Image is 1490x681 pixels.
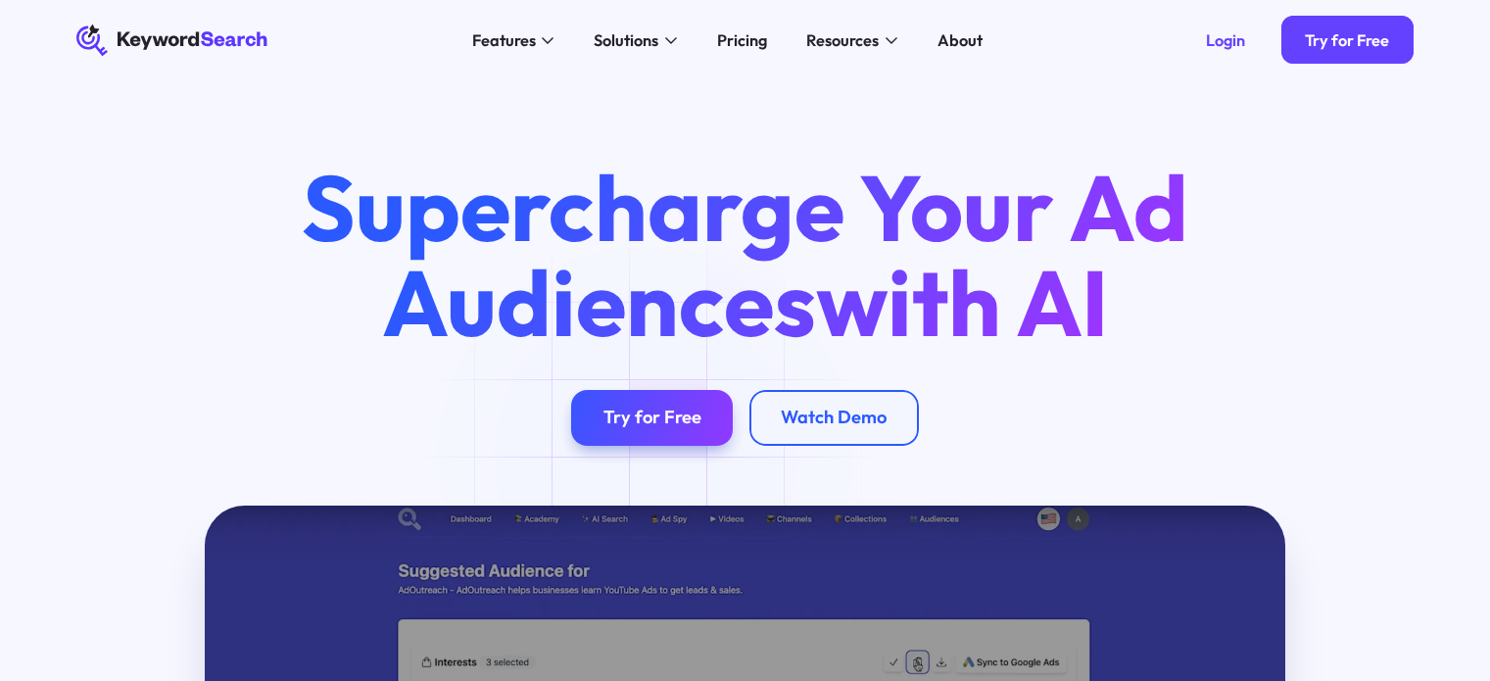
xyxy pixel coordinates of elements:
[603,407,701,429] div: Try for Free
[571,390,733,446] a: Try for Free
[925,24,994,57] a: About
[1206,30,1245,50] div: Login
[937,28,983,53] div: About
[816,244,1109,360] span: with AI
[1305,30,1389,50] div: Try for Free
[1181,16,1269,64] a: Login
[717,28,767,53] div: Pricing
[472,28,536,53] div: Features
[806,28,879,53] div: Resources
[594,28,658,53] div: Solutions
[781,407,887,429] div: Watch Demo
[1281,16,1414,64] a: Try for Free
[264,160,1225,350] h1: Supercharge Your Ad Audiences
[704,24,779,57] a: Pricing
